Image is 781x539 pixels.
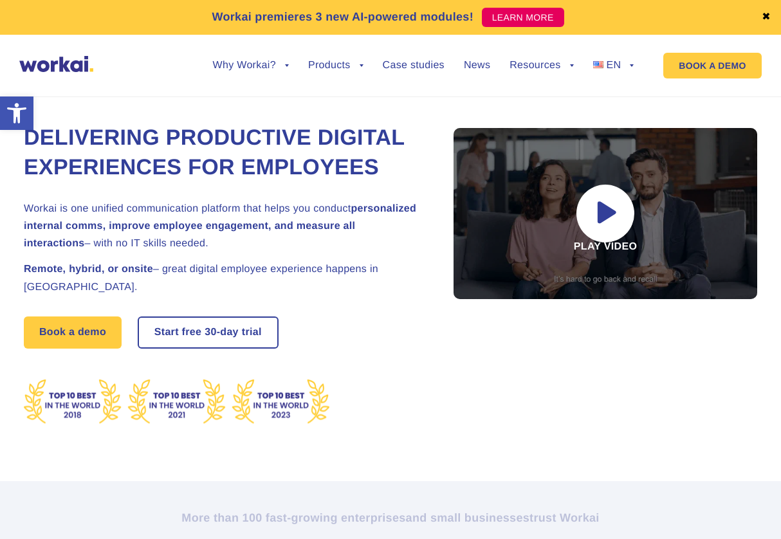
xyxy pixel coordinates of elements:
[24,260,423,295] h2: – great digital employee experience happens in [GEOGRAPHIC_DATA].
[606,60,621,71] span: EN
[205,327,239,338] i: 30-day
[24,264,153,275] strong: Remote, hybrid, or onsite
[464,60,490,71] a: News
[212,8,473,26] p: Workai premieres 3 new AI-powered modules!
[24,123,423,183] h1: Delivering Productive Digital Experiences for Employees
[24,203,416,249] strong: personalized internal comms, improve employee engagement, and measure all interactions
[510,60,573,71] a: Resources
[24,200,423,253] h2: Workai is one unified communication platform that helps you conduct – with no IT skills needed.
[24,316,122,349] a: Book a demo
[308,60,363,71] a: Products
[762,12,771,23] a: ✖
[33,510,748,525] h2: More than 100 fast-growing enterprises trust Workai
[454,128,757,299] div: Play video
[663,53,761,78] a: BOOK A DEMO
[406,511,529,524] i: and small businesses
[139,318,277,347] a: Start free30-daytrial
[383,60,445,71] a: Case studies
[482,8,564,27] a: LEARN MORE
[213,60,289,71] a: Why Workai?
